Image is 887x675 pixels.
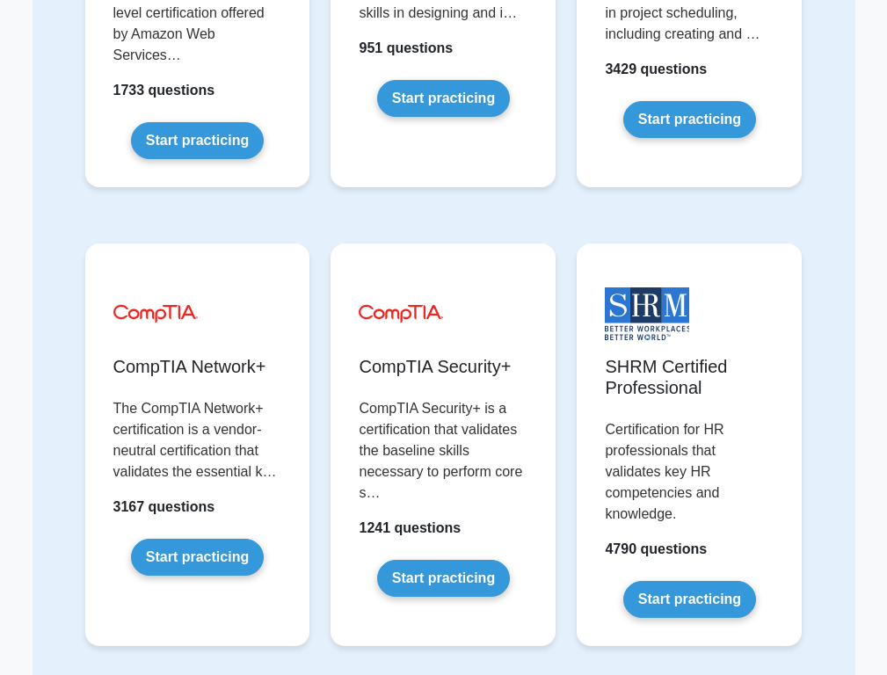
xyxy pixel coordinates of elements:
[623,101,756,138] a: Start practicing
[131,539,264,576] a: Start practicing
[623,581,756,618] a: Start practicing
[377,560,510,597] a: Start practicing
[131,122,264,159] a: Start practicing
[377,80,510,117] a: Start practicing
